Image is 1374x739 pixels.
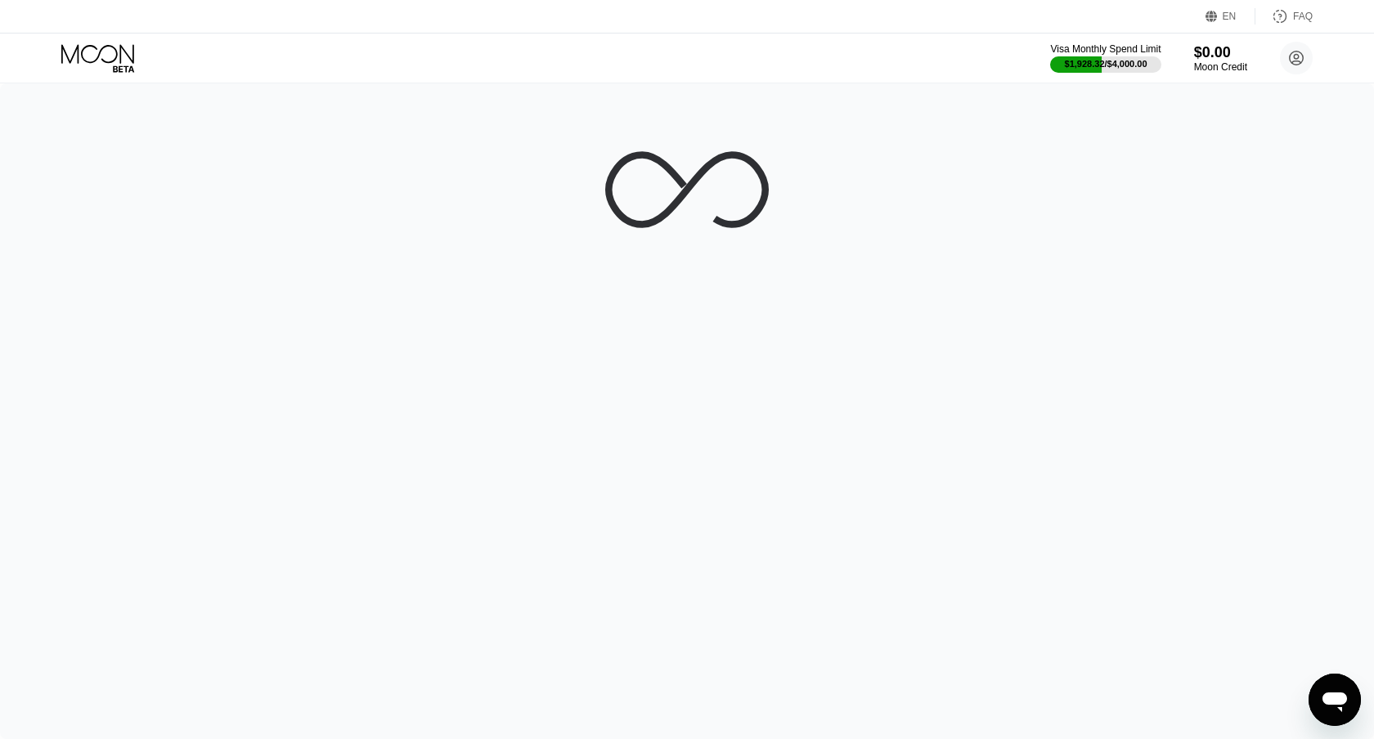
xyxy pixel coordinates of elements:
[1309,674,1361,726] iframe: Botão para abrir a janela de mensagens
[1050,43,1161,73] div: Visa Monthly Spend Limit$1,928.32/$4,000.00
[1194,44,1247,73] div: $0.00Moon Credit
[1050,43,1161,55] div: Visa Monthly Spend Limit
[1194,61,1247,73] div: Moon Credit
[1194,44,1247,61] div: $0.00
[1206,8,1255,25] div: EN
[1223,11,1237,22] div: EN
[1065,59,1147,69] div: $1,928.32 / $4,000.00
[1293,11,1313,22] div: FAQ
[1255,8,1313,25] div: FAQ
